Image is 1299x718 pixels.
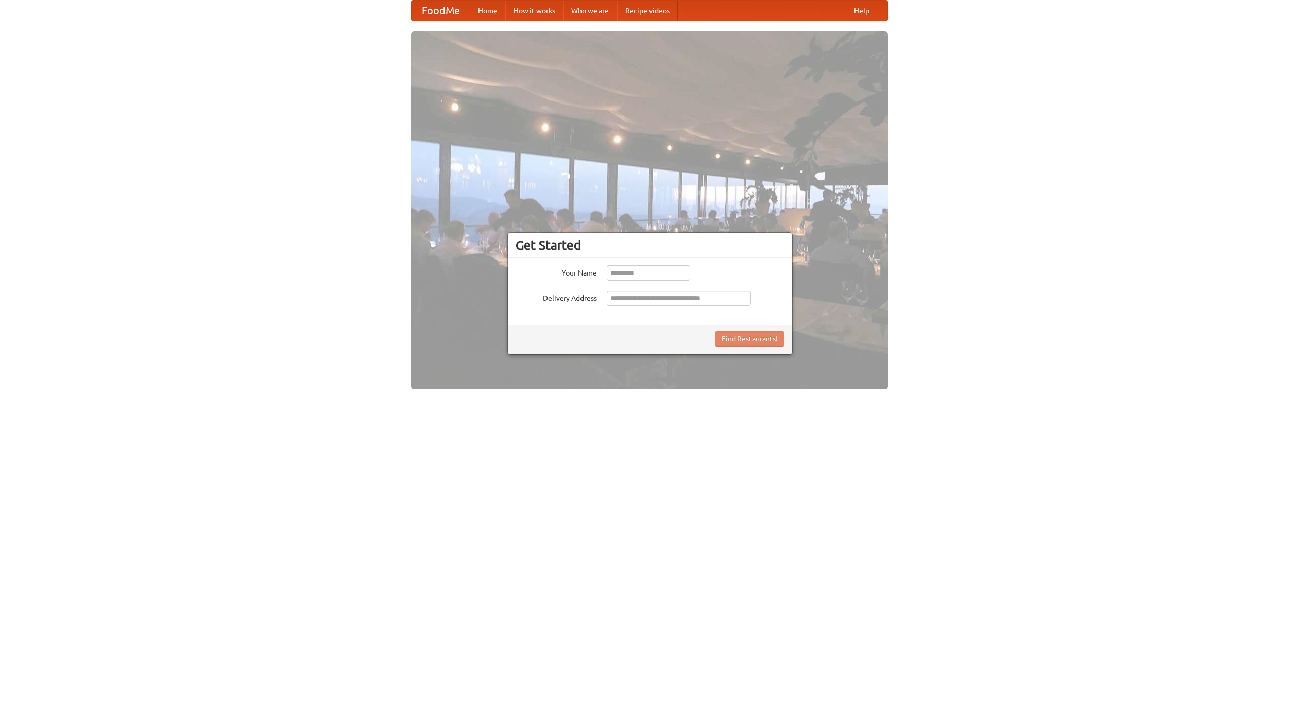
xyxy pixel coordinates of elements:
label: Your Name [516,265,597,278]
a: Recipe videos [617,1,678,21]
a: Help [846,1,877,21]
a: Who we are [563,1,617,21]
a: How it works [505,1,563,21]
a: Home [470,1,505,21]
a: FoodMe [412,1,470,21]
button: Find Restaurants! [715,331,784,347]
h3: Get Started [516,237,784,253]
label: Delivery Address [516,291,597,303]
